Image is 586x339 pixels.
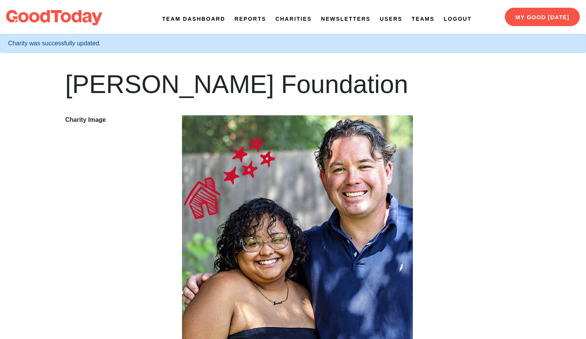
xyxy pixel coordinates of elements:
a: Users [380,15,402,23]
a: Team Dashboard [162,15,225,23]
a: Reports [234,15,266,23]
img: logo-dark-da6b47b19159aada33782b937e4e11ca563a98e0ec6b0b8896e274de7198bfd4.svg [6,10,102,25]
a: Charities [275,15,312,23]
a: Logout [444,15,471,23]
div: Charity was successfully updated. [8,39,578,48]
a: Newsletters [321,15,371,23]
h1: [PERSON_NAME] Foundation [65,71,521,97]
a: Teams [412,15,435,23]
a: My Good [DATE] [505,8,580,26]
